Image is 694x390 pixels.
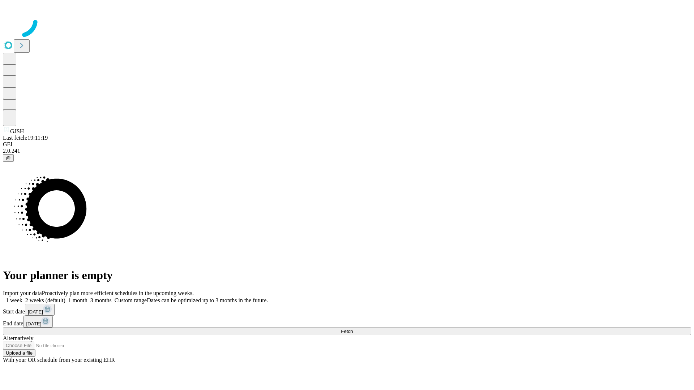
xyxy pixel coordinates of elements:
[3,290,42,296] span: Import your data
[3,328,691,335] button: Fetch
[147,297,268,303] span: Dates can be optimized up to 3 months in the future.
[6,297,22,303] span: 1 week
[42,290,194,296] span: Proactively plan more efficient schedules in the upcoming weeks.
[6,155,11,161] span: @
[25,297,65,303] span: 2 weeks (default)
[3,335,33,341] span: Alternatively
[3,141,691,148] div: GEI
[28,309,43,315] span: [DATE]
[3,357,115,363] span: With your OR schedule from your existing EHR
[3,135,48,141] span: Last fetch: 19:11:19
[3,269,691,282] h1: Your planner is empty
[25,304,55,316] button: [DATE]
[10,128,24,134] span: GJSH
[3,304,691,316] div: Start date
[3,316,691,328] div: End date
[3,349,35,357] button: Upload a file
[68,297,87,303] span: 1 month
[23,316,53,328] button: [DATE]
[115,297,147,303] span: Custom range
[3,148,691,154] div: 2.0.241
[3,154,14,162] button: @
[341,329,353,334] span: Fetch
[90,297,112,303] span: 3 months
[26,321,41,326] span: [DATE]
